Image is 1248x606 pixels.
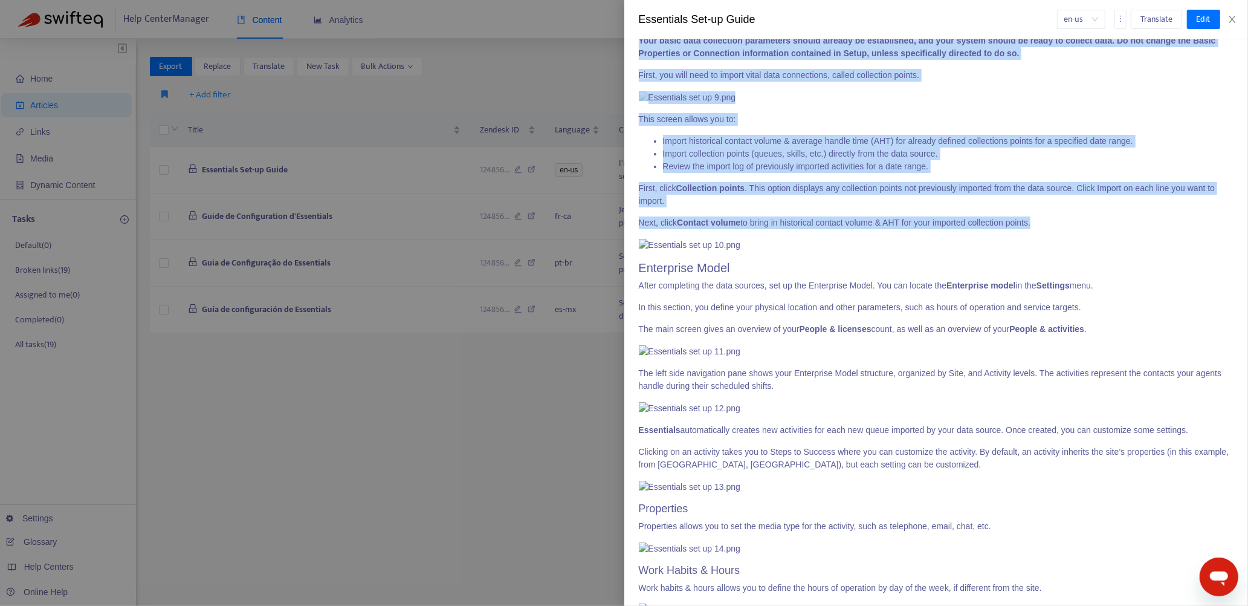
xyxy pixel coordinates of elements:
[639,91,736,104] img: Essentials set up 9.png
[639,564,1234,578] h3: Work Habits & Hours
[946,281,1015,290] strong: Enterprise model
[639,113,1234,126] p: This screen allows you to:
[1140,13,1172,26] span: Translate
[639,345,741,358] img: Essentials set up 11.png
[1224,14,1241,25] button: Close
[1036,281,1070,290] strong: Settings
[639,424,1234,437] p: automatically creates new activities for each new queue imported by your data source. Once create...
[639,542,741,555] img: Essentials set up 14.png
[639,481,741,494] img: Essentials set up 13.png
[639,239,741,252] img: Essentials set up 10.png
[639,582,1234,595] p: Work habits & hours allows you to define the hours of operation by day of the week, if different ...
[639,425,681,435] strong: Essentials
[1187,10,1220,29] button: Edit
[639,503,1234,516] h3: Properties
[639,520,1234,533] p: Properties allows you to set the media type for the activity, such as telephone, email, chat, etc.
[639,323,1234,336] p: The main screen gives an overview of your count, as well as an overview of your .
[1197,13,1211,26] span: Edit
[639,11,1057,28] div: Essentials Set-up Guide
[639,446,1234,471] p: Clicking on an activity takes you to Steps to Success where you can customize the activity. By de...
[639,367,1234,393] p: The left side navigation pane shows your Enterprise Model structure, organized by Site, and Activ...
[1064,10,1098,28] span: en-us
[639,261,1234,275] h2: Enterprise Model
[639,301,1234,314] p: In this section, you define your physical location and other parameters, such as hours of operati...
[1131,10,1182,29] button: Translate
[800,324,871,334] strong: People & licenses
[663,148,1234,160] li: Import collection points (queues, skills, etc.) directly from the data source.
[663,135,1234,148] li: Import historical contact volume & average handle time (AHT) for already defined collections poin...
[639,69,1234,82] p: First, you will need to import vital data connections, called collection points.
[639,217,1234,229] p: Next, click to bring in historical contact volume & AHT for your imported collection points.
[1200,558,1238,596] iframe: Button to launch messaging window
[639,402,741,415] img: Essentials set up 12.png
[663,160,1234,173] li: Review the import log of previously imported activities for a date range.
[676,183,745,193] strong: Collection points
[1114,10,1127,29] button: more
[639,279,1234,292] p: After completing the data sources, set up the Enterprise Model. You can locate the in the menu.
[639,182,1234,207] p: First, click . This option displays any collection points not previously imported from the data s...
[1227,15,1237,24] span: close
[677,218,740,227] strong: Contact volume
[1116,15,1125,23] span: more
[1009,324,1084,334] strong: People & activities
